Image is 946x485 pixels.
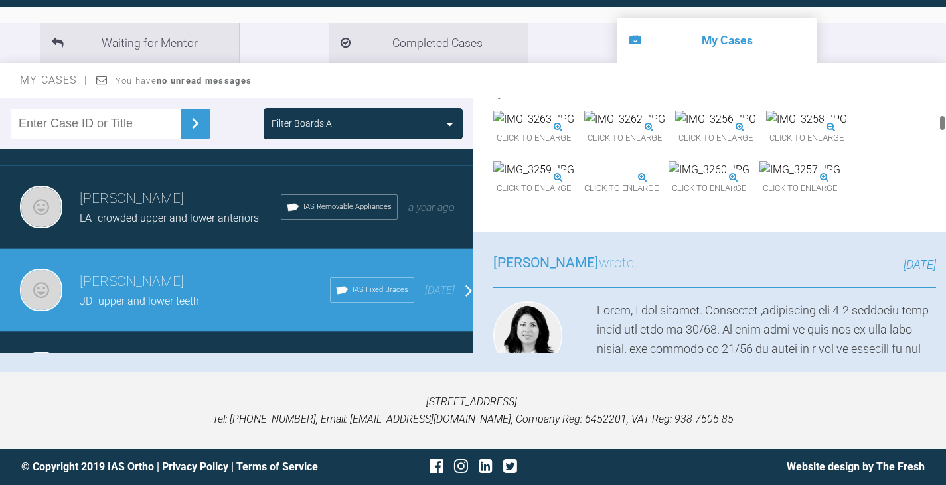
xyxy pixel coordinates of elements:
div: Filter Boards: All [272,116,336,131]
span: IAS Fixed Braces [353,284,408,296]
span: [PERSON_NAME] [493,255,599,271]
h3: [PERSON_NAME] [80,188,281,210]
h3: [PERSON_NAME] [80,271,330,293]
img: IMG_3258.JPG [766,111,847,128]
span: Click to enlarge [493,128,574,149]
img: IMG_3260.JPG [669,161,749,178]
a: Website design by The Fresh [787,460,925,473]
img: chevronRight.28bd32b0.svg [185,113,206,134]
p: [STREET_ADDRESS]. Tel: [PHONE_NUMBER], Email: [EMAIL_ADDRESS][DOMAIN_NAME], Company Reg: 6452201,... [21,393,925,427]
li: Completed Cases [329,23,528,63]
span: Click to enlarge [766,128,847,149]
img: Hooria Olsen [493,301,562,370]
img: IMG_3259.JPG [493,161,574,178]
span: Click to enlarge [759,178,840,199]
span: You have [116,76,252,86]
input: Enter Case ID or Title [11,109,181,139]
a: Terms of Service [236,460,318,473]
img: IMG_3257.JPG [759,161,840,178]
img: IMG_3263.JPG [493,111,574,128]
div: © Copyright 2019 IAS Ortho | | [21,458,323,476]
span: Click to enlarge [675,128,756,149]
span: [DATE] [425,284,455,297]
li: My Cases [617,18,817,63]
span: Click to enlarge [584,178,659,199]
span: Click to enlarge [669,178,749,199]
img: Jeffrey Bowman [20,186,62,228]
span: [DATE] [904,257,936,271]
span: JD- upper and lower teeth [80,295,199,307]
img: Jeffrey Bowman [20,352,62,394]
span: a year ago [408,201,455,214]
a: Privacy Policy [162,460,228,473]
span: IAS Removable Appliances [303,201,392,213]
span: Click to enlarge [584,128,665,149]
img: IMG_3256.JPG [675,111,756,128]
strong: no unread messages [157,76,252,86]
h3: wrote... [493,252,644,275]
li: Waiting for Mentor [40,23,239,63]
span: LA- crowded upper and lower anteriors [80,212,259,224]
img: IMG_3262.JPG [584,111,665,128]
span: Click to enlarge [493,178,574,199]
span: My Cases [20,74,88,86]
img: Jeffrey Bowman [20,269,62,311]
